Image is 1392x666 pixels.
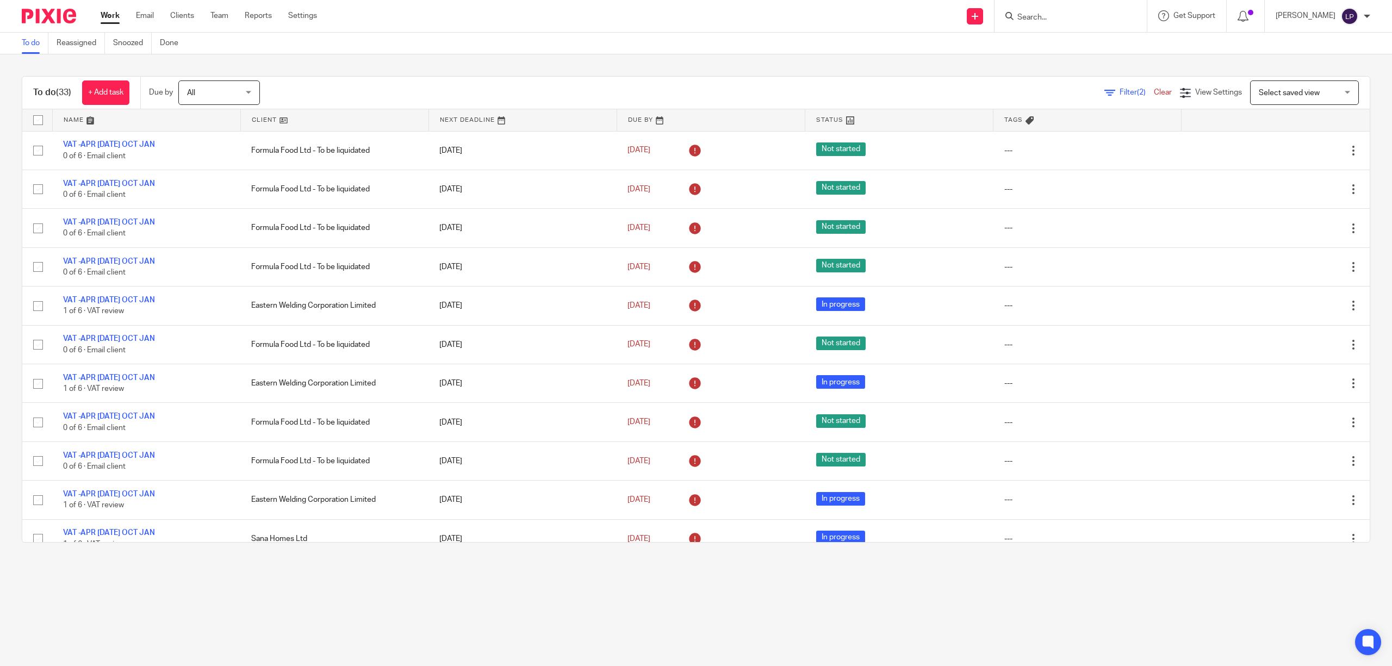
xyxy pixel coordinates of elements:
td: Eastern Welding Corporation Limited [240,364,428,403]
a: Work [101,10,120,21]
span: 0 of 6 · Email client [63,191,126,198]
a: To do [22,33,48,54]
a: VAT -APR [DATE] OCT JAN [63,374,155,382]
a: VAT -APR [DATE] OCT JAN [63,219,155,226]
a: VAT -APR [DATE] OCT JAN [63,258,155,265]
span: In progress [816,297,865,311]
p: Due by [149,87,173,98]
div: --- [1004,222,1171,233]
span: Not started [816,259,866,272]
span: 0 of 6 · Email client [63,346,126,354]
span: Not started [816,142,866,156]
td: Eastern Welding Corporation Limited [240,481,428,519]
td: [DATE] [428,209,617,247]
td: [DATE] [428,247,617,286]
span: [DATE] [627,185,650,193]
td: [DATE] [428,403,617,441]
span: 1 of 6 · VAT review [63,308,124,315]
span: Not started [816,220,866,234]
span: Select saved view [1259,89,1320,97]
td: Sana Homes Ltd [240,519,428,558]
span: 1 of 6 · VAT review [63,540,124,548]
span: 0 of 6 · Email client [63,269,126,276]
span: 0 of 6 · Email client [63,463,126,470]
span: [DATE] [627,224,650,232]
td: [DATE] [428,131,617,170]
a: Settings [288,10,317,21]
div: --- [1004,494,1171,505]
span: 1 of 6 · VAT review [63,385,124,393]
span: 0 of 6 · Email client [63,152,126,160]
span: Not started [816,414,866,428]
div: --- [1004,533,1171,544]
span: [DATE] [627,302,650,309]
td: [DATE] [428,170,617,208]
a: + Add task [82,80,129,105]
td: Formula Food Ltd - To be liquidated [240,325,428,364]
a: Reassigned [57,33,105,54]
div: --- [1004,300,1171,311]
a: Email [136,10,154,21]
img: svg%3E [1341,8,1358,25]
span: Filter [1120,89,1154,96]
a: VAT -APR [DATE] OCT JAN [63,296,155,304]
a: Team [210,10,228,21]
a: VAT -APR [DATE] OCT JAN [63,490,155,498]
span: Not started [816,453,866,466]
span: (33) [56,88,71,97]
div: --- [1004,262,1171,272]
img: Pixie [22,9,76,23]
td: [DATE] [428,441,617,480]
a: Reports [245,10,272,21]
span: Not started [816,181,866,195]
span: [DATE] [627,379,650,387]
a: VAT -APR [DATE] OCT JAN [63,335,155,343]
span: View Settings [1195,89,1242,96]
span: [DATE] [627,341,650,348]
td: [DATE] [428,364,617,403]
div: --- [1004,145,1171,156]
span: All [187,89,195,97]
div: --- [1004,184,1171,195]
span: [DATE] [627,147,650,154]
h1: To do [33,87,71,98]
div: --- [1004,378,1171,389]
td: Formula Food Ltd - To be liquidated [240,170,428,208]
a: VAT -APR [DATE] OCT JAN [63,413,155,420]
div: --- [1004,339,1171,350]
span: 1 of 6 · VAT review [63,502,124,509]
a: VAT -APR [DATE] OCT JAN [63,452,155,459]
a: Clients [170,10,194,21]
a: VAT -APR [DATE] OCT JAN [63,141,155,148]
td: [DATE] [428,287,617,325]
span: [DATE] [627,418,650,426]
span: In progress [816,375,865,389]
span: Get Support [1173,12,1215,20]
span: [DATE] [627,457,650,465]
span: Not started [816,337,866,350]
td: [DATE] [428,519,617,558]
span: In progress [816,492,865,506]
a: Done [160,33,187,54]
a: Clear [1154,89,1172,96]
span: In progress [816,531,865,544]
span: [DATE] [627,263,650,271]
a: VAT -APR [DATE] OCT JAN [63,529,155,537]
span: 0 of 6 · Email client [63,230,126,238]
div: --- [1004,417,1171,428]
td: Formula Food Ltd - To be liquidated [240,247,428,286]
td: [DATE] [428,325,617,364]
a: Snoozed [113,33,152,54]
td: Formula Food Ltd - To be liquidated [240,209,428,247]
span: [DATE] [627,496,650,503]
p: [PERSON_NAME] [1276,10,1335,21]
td: Formula Food Ltd - To be liquidated [240,403,428,441]
td: Formula Food Ltd - To be liquidated [240,131,428,170]
span: 0 of 6 · Email client [63,424,126,432]
td: Formula Food Ltd - To be liquidated [240,441,428,480]
td: Eastern Welding Corporation Limited [240,287,428,325]
span: Tags [1004,117,1023,123]
span: [DATE] [627,535,650,543]
input: Search [1016,13,1114,23]
td: [DATE] [428,481,617,519]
